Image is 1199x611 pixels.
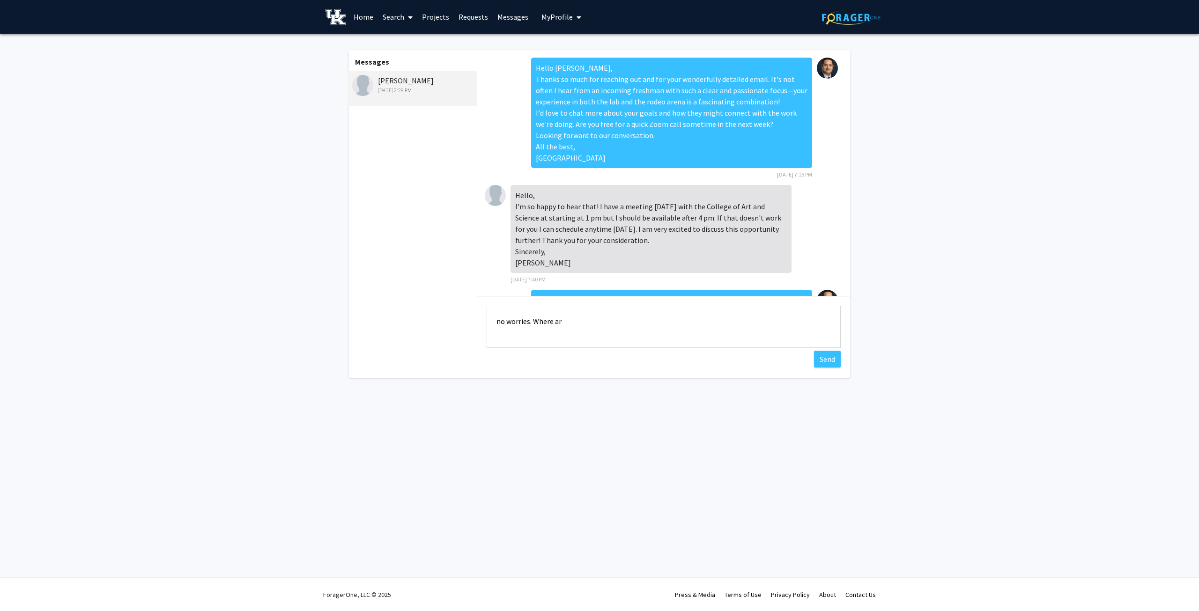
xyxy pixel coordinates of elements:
[352,75,474,95] div: [PERSON_NAME]
[493,0,533,33] a: Messages
[771,590,810,599] a: Privacy Policy
[323,578,391,611] div: ForagerOne, LLC © 2025
[349,0,378,33] a: Home
[822,10,881,25] img: ForagerOne Logo
[817,58,838,79] img: Hossam El-Sheikh Ali
[541,12,573,22] span: My Profile
[454,0,493,33] a: Requests
[326,9,346,25] img: University of Kentucky Logo
[531,290,812,434] div: Hello, Thank you for your kind response. Would you be available to meet [DATE] ([DATE]) at 4 pm E...
[531,58,812,168] div: Hello [PERSON_NAME], Thanks so much for reaching out and for your wonderfully detailed email. It'...
[352,75,373,96] img: Avery Swift
[511,276,546,283] span: [DATE] 7:40 PM
[675,590,715,599] a: Press & Media
[845,590,876,599] a: Contact Us
[777,171,812,178] span: [DATE] 7:15 PM
[725,590,762,599] a: Terms of Use
[819,590,836,599] a: About
[511,185,792,273] div: Hello, I'm so happy to hear that! I have a meeting [DATE] with the College of Art and Science at ...
[7,569,40,604] iframe: Chat
[352,86,474,95] div: [DATE] 2:28 PM
[817,290,838,311] img: Hossam El-Sheikh Ali
[485,185,506,206] img: Avery Swift
[814,351,841,368] button: Send
[487,306,841,348] textarea: Message
[378,0,417,33] a: Search
[355,57,389,66] b: Messages
[417,0,454,33] a: Projects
